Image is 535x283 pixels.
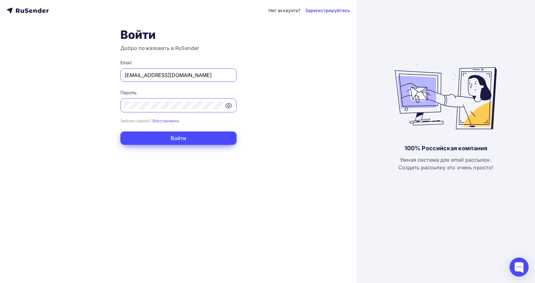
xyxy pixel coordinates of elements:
small: Восстановить [153,118,180,123]
div: Email [120,60,237,66]
h1: Войти [120,28,237,42]
input: Укажите свой email [125,71,232,79]
div: 100% Российская компания [404,145,487,152]
h3: Добро пожаловать в RuSender [120,44,237,52]
small: Забыли пароль? [120,118,151,123]
a: Зарегистрируйтесь [305,7,350,14]
div: Пароль [120,89,237,96]
div: Умная система для email рассылок. Создать рассылку это очень просто! [398,156,494,171]
a: Восстановить [153,118,180,123]
div: Нет аккаунта? [268,7,301,14]
button: Войти [120,131,237,145]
